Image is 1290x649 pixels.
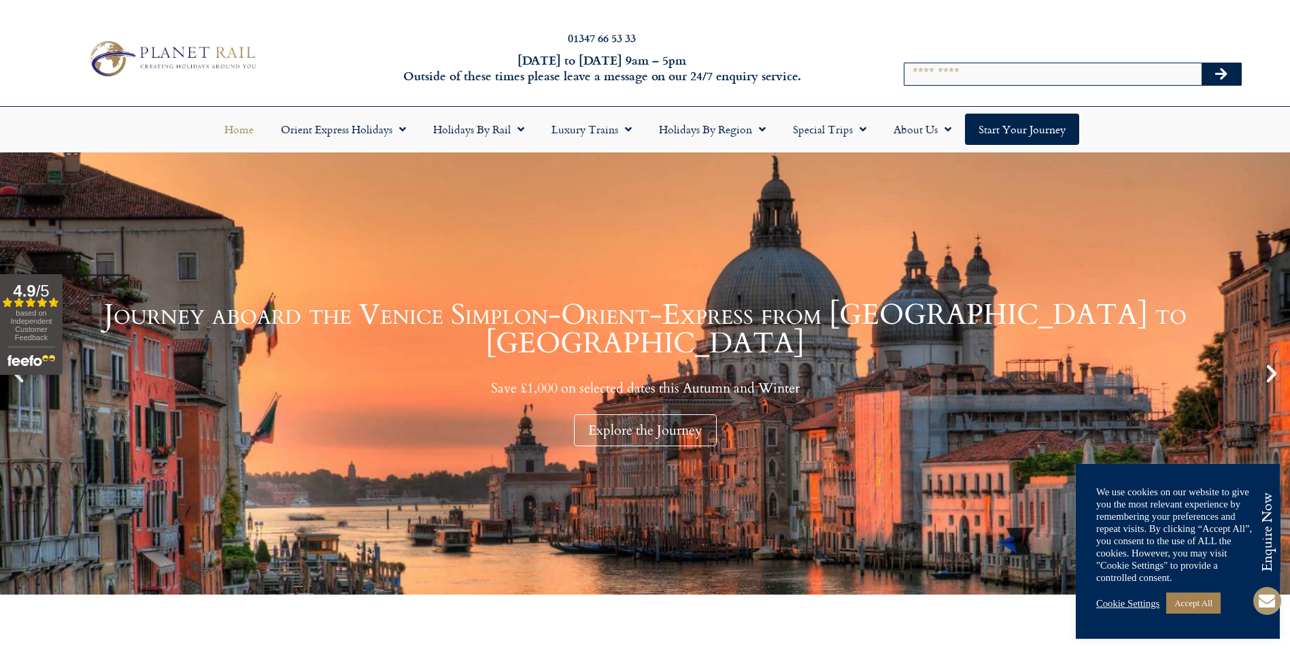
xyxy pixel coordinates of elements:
[1260,362,1283,385] div: Next slide
[34,301,1256,358] h1: Journey aboard the Venice Simplon-Orient-Express from [GEOGRAPHIC_DATA] to [GEOGRAPHIC_DATA]
[779,114,880,145] a: Special Trips
[83,37,260,80] img: Planet Rail Train Holidays Logo
[347,52,857,84] h6: [DATE] to [DATE] 9am – 5pm Outside of these times please leave a message on our 24/7 enquiry serv...
[1096,597,1159,610] a: Cookie Settings
[1096,486,1259,584] div: We use cookies on our website to give you the most relevant experience by remembering your prefer...
[7,114,1283,145] nav: Menu
[574,414,717,446] div: Explore the Journey
[538,114,645,145] a: Luxury Trains
[420,114,538,145] a: Holidays by Rail
[1166,593,1221,614] a: Accept All
[645,114,779,145] a: Holidays by Region
[880,114,965,145] a: About Us
[1202,63,1241,85] button: Search
[965,114,1079,145] a: Start your Journey
[267,114,420,145] a: Orient Express Holidays
[34,380,1256,397] p: Save £1,000 on selected dates this Autumn and Winter
[211,114,267,145] a: Home
[568,30,636,46] a: 01347 66 53 33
